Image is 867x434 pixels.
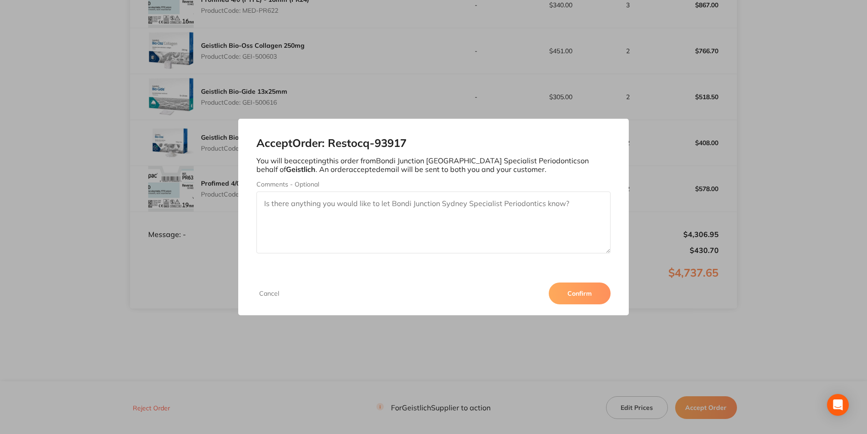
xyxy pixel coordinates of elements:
[549,283,611,304] button: Confirm
[256,137,610,150] h2: Accept Order: Restocq- 93917
[256,156,610,173] p: You will be accepting this order from Bondi Junction [GEOGRAPHIC_DATA] Specialist Periodontics on...
[286,165,316,174] b: Geistlich
[827,394,849,416] div: Open Intercom Messenger
[256,181,610,188] label: Comments - Optional
[256,289,282,298] button: Cancel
